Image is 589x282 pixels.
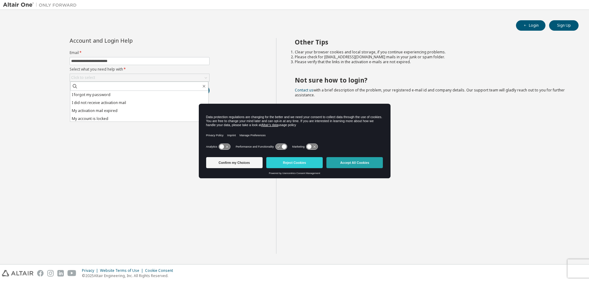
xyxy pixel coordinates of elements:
div: Click to select [70,74,209,81]
h2: Other Tips [295,38,568,46]
li: Clear your browser cookies and local storage, if you continue experiencing problems. [295,50,568,55]
li: Please verify that the links in the activation e-mails are not expired. [295,60,568,64]
button: Sign Up [549,20,579,31]
button: Login [516,20,545,31]
label: Email [70,50,210,55]
img: youtube.svg [67,270,76,276]
div: Cookie Consent [145,268,177,273]
img: instagram.svg [47,270,54,276]
div: Privacy [82,268,100,273]
label: Select what you need help with [70,67,210,72]
span: with a brief description of the problem, your registered e-mail id and company details. Our suppo... [295,87,565,98]
img: facebook.svg [37,270,44,276]
div: Account and Login Help [70,38,182,43]
a: Contact us [295,87,314,93]
div: Website Terms of Use [100,268,145,273]
img: altair_logo.svg [2,270,33,276]
li: Please check for [EMAIL_ADDRESS][DOMAIN_NAME] mails in your junk or spam folder. [295,55,568,60]
h2: Not sure how to login? [295,76,568,84]
img: Altair One [3,2,80,8]
p: © 2025 Altair Engineering, Inc. All Rights Reserved. [82,273,177,278]
div: Click to select [71,75,95,80]
li: I forgot my password [70,91,208,99]
img: linkedin.svg [57,270,64,276]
